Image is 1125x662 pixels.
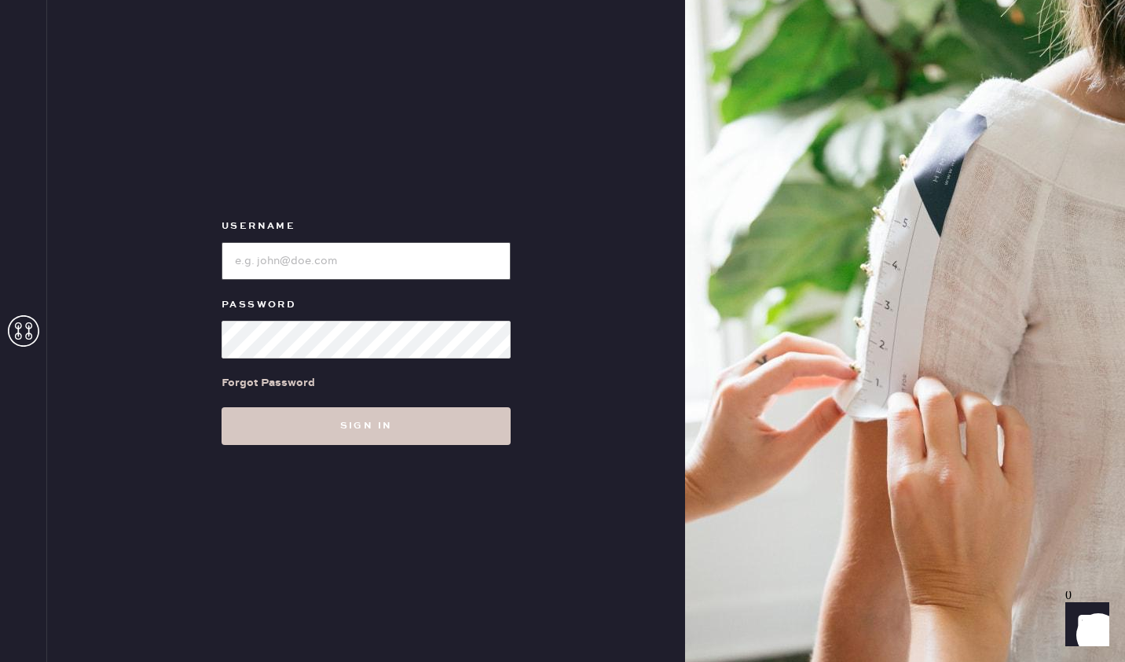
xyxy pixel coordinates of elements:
[222,374,315,392] div: Forgot Password
[222,359,315,407] a: Forgot Password
[222,296,511,314] label: Password
[1050,591,1118,659] iframe: Front Chat
[222,242,511,280] input: e.g. john@doe.com
[222,217,511,236] label: Username
[222,407,511,445] button: Sign in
